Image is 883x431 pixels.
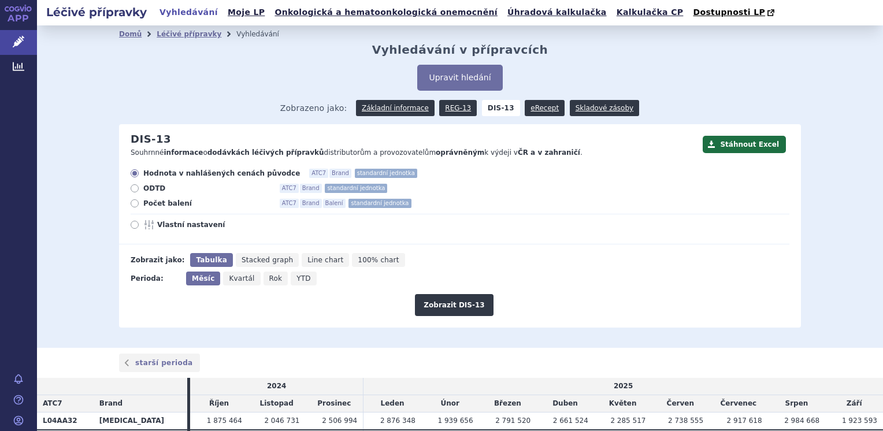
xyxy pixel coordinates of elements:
[784,417,819,425] span: 2 984 668
[37,4,156,20] h2: Léčivé přípravky
[192,274,214,283] span: Měsíc
[305,395,363,413] td: Prosinec
[207,417,242,425] span: 1 875 464
[119,30,142,38] a: Domů
[518,148,580,157] strong: ČR a v zahraničí
[131,133,171,146] h2: DIS-13
[157,30,221,38] a: Léčivé přípravky
[242,256,293,264] span: Stacked graph
[119,354,200,372] a: starší perioda
[363,378,883,395] td: 2025
[196,256,227,264] span: Tabulka
[825,395,883,413] td: Září
[157,220,284,229] span: Vlastní nastavení
[380,417,415,425] span: 2 876 348
[417,65,502,91] button: Upravit hledání
[372,43,548,57] h2: Vyhledávání v přípravcích
[248,395,306,413] td: Listopad
[325,184,387,193] span: standardní jednotka
[651,395,709,413] td: Červen
[280,100,347,116] span: Zobrazeno jako:
[479,395,537,413] td: Březen
[322,417,357,425] span: 2 506 994
[689,5,780,21] a: Dostupnosti LP
[363,395,421,413] td: Leden
[143,169,300,178] span: Hodnota v nahlášených cenách původce
[264,417,299,425] span: 2 046 731
[439,100,477,116] a: REG-13
[94,412,187,429] th: [MEDICAL_DATA]
[143,184,270,193] span: ODTD
[164,148,203,157] strong: informace
[553,417,588,425] span: 2 661 524
[610,417,645,425] span: 2 285 517
[504,5,610,20] a: Úhradová kalkulačka
[570,100,639,116] a: Skladové zásoby
[668,417,703,425] span: 2 738 555
[594,395,652,413] td: Květen
[356,100,435,116] a: Základní informace
[280,199,299,208] span: ATC7
[131,272,180,285] div: Perioda:
[415,294,493,316] button: Zobrazit DIS-13
[693,8,765,17] span: Dostupnosti LP
[229,274,254,283] span: Kvartál
[495,417,530,425] span: 2 791 520
[709,395,768,413] td: Červenec
[296,274,311,283] span: YTD
[99,399,123,407] span: Brand
[271,5,501,20] a: Onkologická a hematoonkologická onemocnění
[280,184,299,193] span: ATC7
[156,5,221,20] a: Vyhledávání
[131,253,184,267] div: Zobrazit jako:
[525,100,565,116] a: eRecept
[768,395,826,413] td: Srpen
[613,5,687,20] a: Kalkulačka CP
[536,395,594,413] td: Duben
[300,184,322,193] span: Brand
[438,417,473,425] span: 1 939 656
[307,256,343,264] span: Line chart
[421,395,479,413] td: Únor
[348,199,411,208] span: standardní jednotka
[207,148,324,157] strong: dodávkách léčivých přípravků
[43,399,62,407] span: ATC7
[309,169,328,178] span: ATC7
[224,5,268,20] a: Moje LP
[358,256,399,264] span: 100% chart
[37,412,94,429] th: L04AA32
[329,169,351,178] span: Brand
[143,199,270,208] span: Počet balení
[323,199,346,208] span: Balení
[727,417,762,425] span: 2 917 618
[842,417,877,425] span: 1 923 593
[269,274,283,283] span: Rok
[436,148,484,157] strong: oprávněným
[355,169,417,178] span: standardní jednotka
[300,199,322,208] span: Brand
[190,378,363,395] td: 2024
[703,136,786,153] button: Stáhnout Excel
[190,395,248,413] td: Říjen
[236,25,294,43] li: Vyhledávání
[131,148,697,158] p: Souhrnné o distributorům a provozovatelům k výdeji v .
[482,100,520,116] strong: DIS-13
